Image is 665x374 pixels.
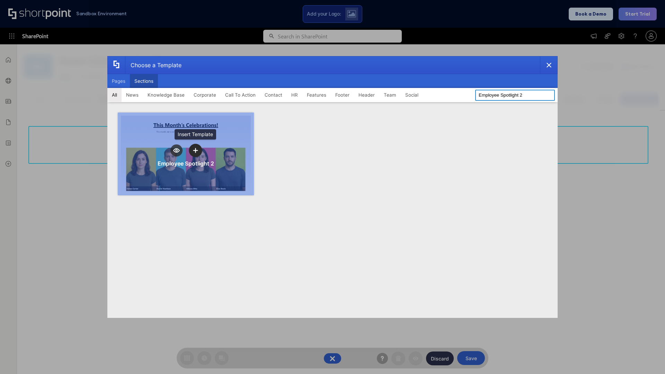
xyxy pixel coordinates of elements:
button: Knowledge Base [143,88,189,102]
button: All [107,88,122,102]
button: Pages [107,74,130,88]
button: Team [379,88,401,102]
div: Choose a Template [125,56,181,74]
button: Features [302,88,331,102]
button: Call To Action [221,88,260,102]
button: News [122,88,143,102]
div: Employee Spotlight 2 [158,160,214,167]
button: Footer [331,88,354,102]
iframe: Chat Widget [630,341,665,374]
button: Corporate [189,88,221,102]
button: Sections [130,74,158,88]
input: Search [475,90,555,101]
div: template selector [107,56,558,318]
button: Header [354,88,379,102]
button: Contact [260,88,287,102]
button: HR [287,88,302,102]
button: Social [401,88,423,102]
